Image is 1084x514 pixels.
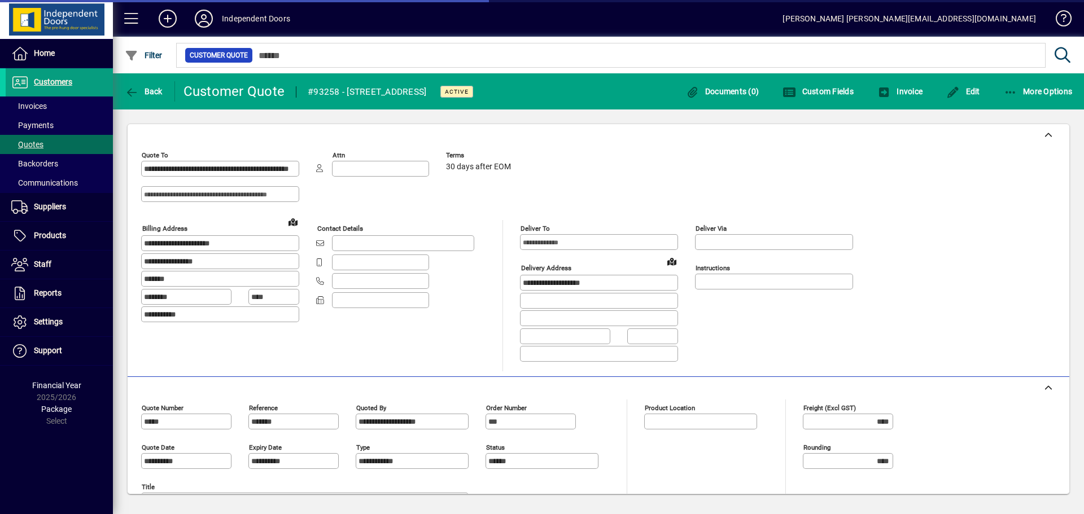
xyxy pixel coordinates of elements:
mat-label: Order number [486,403,527,411]
a: Payments [6,116,113,135]
div: Independent Doors [222,10,290,28]
span: Products [34,231,66,240]
span: Invoices [11,102,47,111]
span: Payments [11,121,54,130]
span: Back [125,87,163,96]
span: Terms [446,152,514,159]
button: Filter [122,45,165,65]
mat-label: Expiry date [249,443,282,451]
mat-label: Quote number [142,403,183,411]
mat-label: Attn [333,151,345,159]
div: #93258 - [STREET_ADDRESS] [308,83,426,101]
a: Support [6,337,113,365]
mat-label: Type [356,443,370,451]
a: Settings [6,308,113,336]
mat-label: Quote date [142,443,174,451]
span: Support [34,346,62,355]
a: Home [6,39,113,68]
a: Quotes [6,135,113,154]
div: [PERSON_NAME] [PERSON_NAME][EMAIL_ADDRESS][DOMAIN_NAME] [783,10,1036,28]
a: Communications [6,173,113,192]
a: Invoices [6,96,113,116]
app-page-header-button: Back [113,81,175,102]
span: Documents (0) [685,87,759,96]
a: Suppliers [6,193,113,221]
mat-label: Status [486,443,505,451]
button: Invoice [875,81,925,102]
span: Home [34,49,55,58]
span: Suppliers [34,202,66,211]
a: View on map [663,252,681,270]
span: Settings [34,317,63,326]
mat-label: Quote To [142,151,168,159]
mat-label: Deliver To [521,225,550,232]
a: Knowledge Base [1047,2,1070,39]
button: Custom Fields [780,81,856,102]
button: More Options [1001,81,1076,102]
span: Invoice [877,87,923,96]
span: Financial Year [32,381,81,390]
mat-label: Freight (excl GST) [803,403,856,411]
mat-label: Reference [249,403,278,411]
span: Communications [11,178,78,187]
button: Profile [186,8,222,29]
span: Package [41,405,72,414]
mat-label: Title [142,482,155,490]
button: Add [150,8,186,29]
span: Customer Quote [190,50,248,61]
mat-label: Instructions [696,264,730,272]
span: Edit [946,87,980,96]
span: Backorders [11,159,58,168]
span: Custom Fields [783,87,854,96]
mat-label: Rounding [803,443,831,451]
span: Staff [34,260,51,269]
a: View on map [284,213,302,231]
button: Edit [943,81,983,102]
span: Active [445,88,469,95]
span: Reports [34,288,62,297]
mat-label: Quoted by [356,403,386,411]
span: Quotes [11,140,43,149]
mat-label: Deliver via [696,225,727,232]
mat-label: Product location [645,403,695,411]
span: Filter [125,51,163,60]
button: Documents (0) [683,81,762,102]
a: Backorders [6,154,113,173]
button: Back [122,81,165,102]
a: Staff [6,251,113,279]
a: Products [6,222,113,250]
div: Customer Quote [183,82,285,100]
span: More Options [1004,87,1073,96]
span: Customers [34,77,72,86]
a: Reports [6,279,113,307]
span: 30 days after EOM [446,162,511,172]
